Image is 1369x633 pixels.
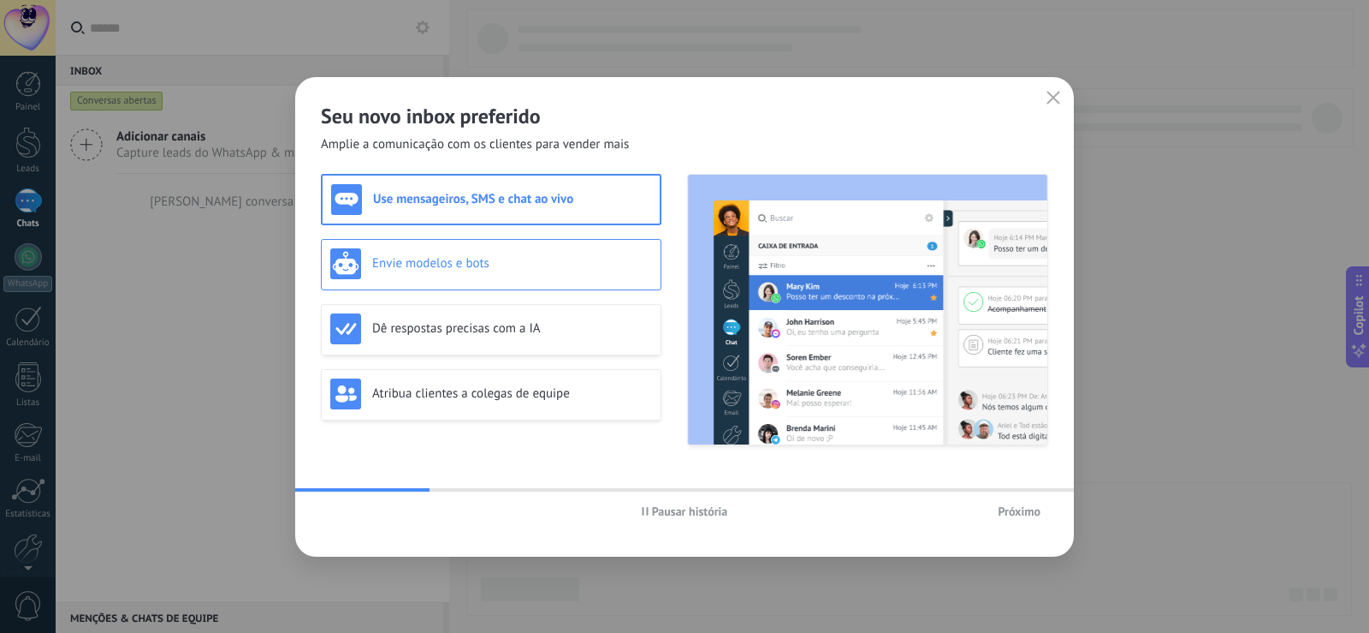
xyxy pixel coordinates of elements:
h3: Dê respostas precisas com a IA [372,320,652,337]
span: Pausar história [652,505,728,517]
button: Pausar história [634,499,736,524]
h3: Use mensageiros, SMS e chat ao vivo [373,191,651,207]
h2: Seu novo inbox preferido [321,103,1048,129]
button: Próximo [990,499,1048,524]
span: Próximo [998,505,1040,517]
span: Amplie a comunicação com os clientes para vender mais [321,136,629,153]
h3: Envie modelos e bots [372,255,652,272]
h3: Atribua clientes a colegas de equipe [372,385,652,402]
